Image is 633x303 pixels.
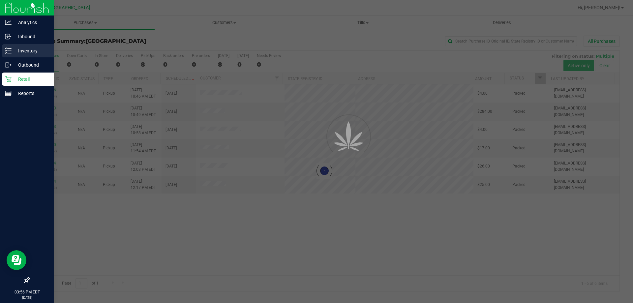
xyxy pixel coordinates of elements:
[5,19,12,26] inline-svg: Analytics
[5,47,12,54] inline-svg: Inventory
[12,61,51,69] p: Outbound
[5,33,12,40] inline-svg: Inbound
[12,18,51,26] p: Analytics
[12,47,51,55] p: Inventory
[3,295,51,300] p: [DATE]
[12,89,51,97] p: Reports
[5,76,12,82] inline-svg: Retail
[5,62,12,68] inline-svg: Outbound
[5,90,12,97] inline-svg: Reports
[7,250,26,270] iframe: Resource center
[12,33,51,41] p: Inbound
[12,75,51,83] p: Retail
[3,289,51,295] p: 03:56 PM EDT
